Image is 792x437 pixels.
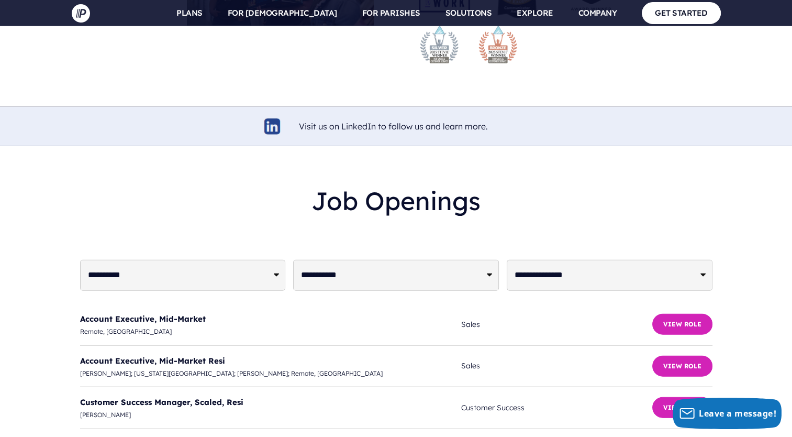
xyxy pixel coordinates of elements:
span: Sales [461,359,652,373]
span: Remote, [GEOGRAPHIC_DATA] [80,326,462,337]
span: Leave a message! [699,408,776,419]
span: Customer Success [461,401,652,414]
h2: Job Openings [80,178,712,224]
a: Visit us on LinkedIn to follow us and learn more. [299,121,488,132]
span: [PERSON_NAME]; [US_STATE][GEOGRAPHIC_DATA]; [PERSON_NAME]; Remote, [GEOGRAPHIC_DATA] [80,368,462,379]
span: Sales [461,318,652,331]
button: View Role [652,356,712,377]
button: View Role [652,397,712,418]
img: linkedin-logo [263,117,282,136]
a: Account Executive, Mid-Market Resi [80,356,225,366]
button: Leave a message! [673,398,782,429]
a: GET STARTED [642,2,721,24]
span: [PERSON_NAME] [80,409,462,421]
img: stevie-silver [418,24,460,65]
a: Account Executive, Mid-Market [80,314,206,324]
img: stevie-bronze [477,24,519,65]
a: Customer Success Manager, Scaled, Resi [80,397,243,407]
button: View Role [652,314,712,335]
